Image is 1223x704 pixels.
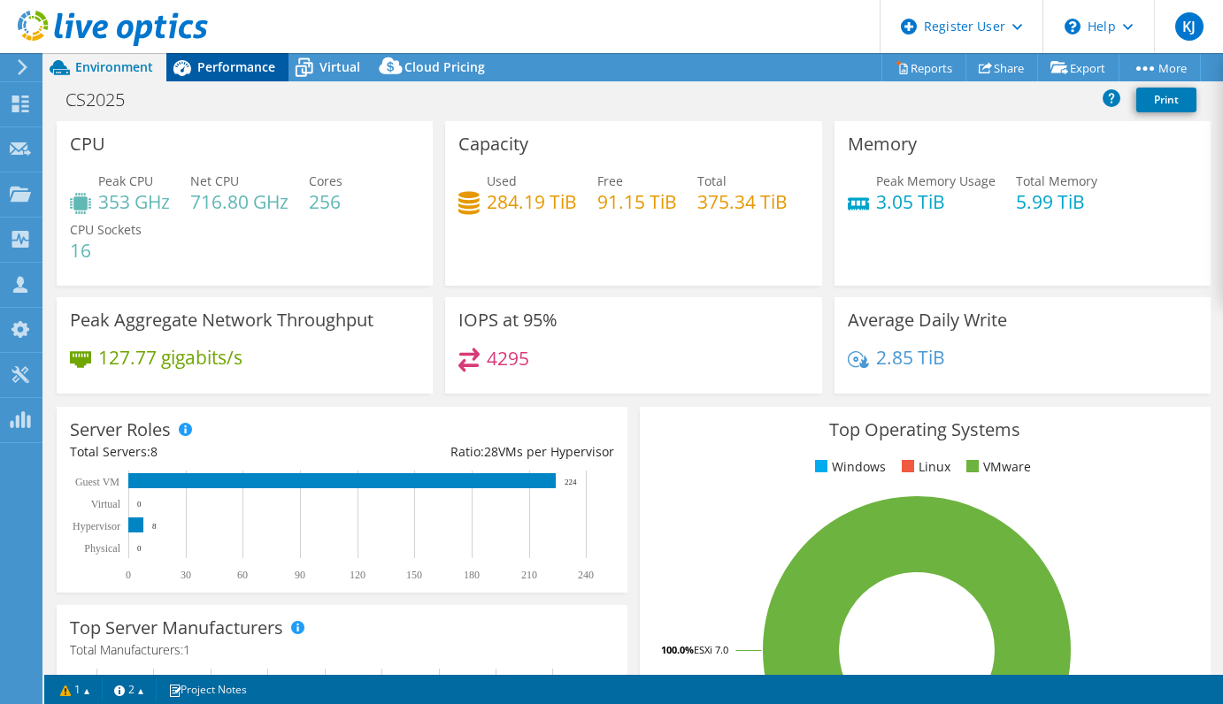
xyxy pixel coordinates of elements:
[190,172,239,189] span: Net CPU
[70,640,614,660] h4: Total Manufacturers:
[1016,192,1097,211] h4: 5.99 TiB
[75,58,153,75] span: Environment
[91,498,121,510] text: Virtual
[137,544,142,553] text: 0
[653,420,1197,440] h3: Top Operating Systems
[897,457,950,477] li: Linux
[183,641,190,658] span: 1
[237,569,248,581] text: 60
[70,221,142,238] span: CPU Sockets
[70,618,283,638] h3: Top Server Manufacturers
[565,478,577,486] text: 224
[70,420,171,440] h3: Server Roles
[848,134,917,154] h3: Memory
[404,58,485,75] span: Cloud Pricing
[487,348,529,368] h4: 4295
[48,678,103,700] a: 1
[484,443,498,460] span: 28
[84,542,120,555] text: Physical
[521,569,537,581] text: 210
[458,310,558,330] h3: IOPS at 95%
[137,500,142,509] text: 0
[190,192,288,211] h4: 716.80 GHz
[458,134,528,154] h3: Capacity
[597,192,677,211] h4: 91.15 TiB
[156,678,259,700] a: Project Notes
[965,54,1038,81] a: Share
[661,643,694,656] tspan: 100.0%
[694,643,728,656] tspan: ESXi 7.0
[181,569,191,581] text: 30
[876,348,945,367] h4: 2.85 TiB
[73,520,120,532] text: Hypervisor
[309,192,342,211] h4: 256
[848,310,1007,330] h3: Average Daily Write
[1119,54,1201,81] a: More
[102,678,157,700] a: 2
[150,443,158,460] span: 8
[70,241,142,260] h4: 16
[58,90,152,110] h1: CS2025
[70,442,342,462] div: Total Servers:
[1136,88,1196,112] a: Print
[98,192,170,211] h4: 353 GHz
[406,569,422,581] text: 150
[881,54,966,81] a: Reports
[70,134,105,154] h3: CPU
[464,569,480,581] text: 180
[98,172,153,189] span: Peak CPU
[811,457,886,477] li: Windows
[487,172,517,189] span: Used
[1016,172,1097,189] span: Total Memory
[697,192,788,211] h4: 375.34 TiB
[126,569,131,581] text: 0
[295,569,305,581] text: 90
[1037,54,1119,81] a: Export
[1175,12,1204,41] span: KJ
[319,58,360,75] span: Virtual
[876,172,996,189] span: Peak Memory Usage
[578,569,594,581] text: 240
[962,457,1031,477] li: VMware
[597,172,623,189] span: Free
[697,172,727,189] span: Total
[98,348,242,367] h4: 127.77 gigabits/s
[350,569,365,581] text: 120
[152,522,157,531] text: 8
[487,192,577,211] h4: 284.19 TiB
[342,442,613,462] div: Ratio: VMs per Hypervisor
[876,192,996,211] h4: 3.05 TiB
[75,476,119,488] text: Guest VM
[70,310,373,330] h3: Peak Aggregate Network Throughput
[1065,19,1081,34] svg: \n
[197,58,275,75] span: Performance
[309,172,342,189] span: Cores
